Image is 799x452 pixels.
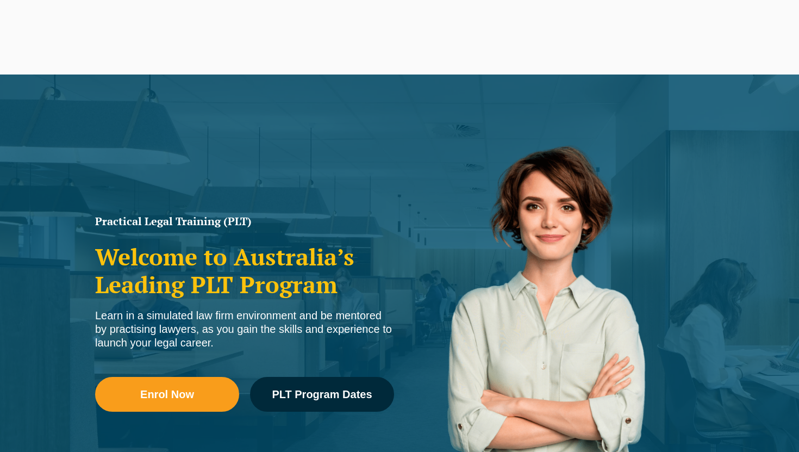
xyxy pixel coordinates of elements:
a: Enrol Now [95,377,239,412]
a: PLT Program Dates [250,377,394,412]
div: Learn in a simulated law firm environment and be mentored by practising lawyers, as you gain the ... [95,309,394,350]
span: PLT Program Dates [272,389,372,400]
span: Enrol Now [140,389,194,400]
h2: Welcome to Australia’s Leading PLT Program [95,243,394,298]
h1: Practical Legal Training (PLT) [95,216,394,227]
